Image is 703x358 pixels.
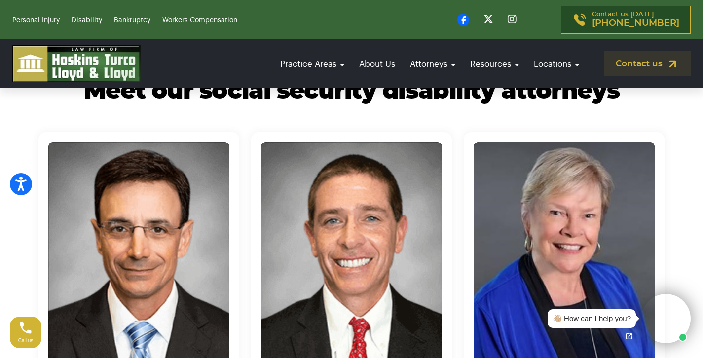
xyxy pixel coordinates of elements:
[354,50,400,78] a: About Us
[561,6,691,34] a: Contact us [DATE][PHONE_NUMBER]
[72,17,102,24] a: Disability
[38,79,665,105] h2: Meet our social security disability attorneys
[18,338,34,343] span: Call us
[12,17,60,24] a: Personal Injury
[604,51,691,76] a: Contact us
[619,326,639,347] a: Open chat
[405,50,460,78] a: Attorneys
[275,50,349,78] a: Practice Areas
[592,11,679,28] p: Contact us [DATE]
[529,50,584,78] a: Locations
[12,45,141,82] img: logo
[162,17,237,24] a: Workers Compensation
[465,50,524,78] a: Resources
[553,313,631,324] div: 👋🏼 How can I help you?
[114,17,150,24] a: Bankruptcy
[592,18,679,28] span: [PHONE_NUMBER]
